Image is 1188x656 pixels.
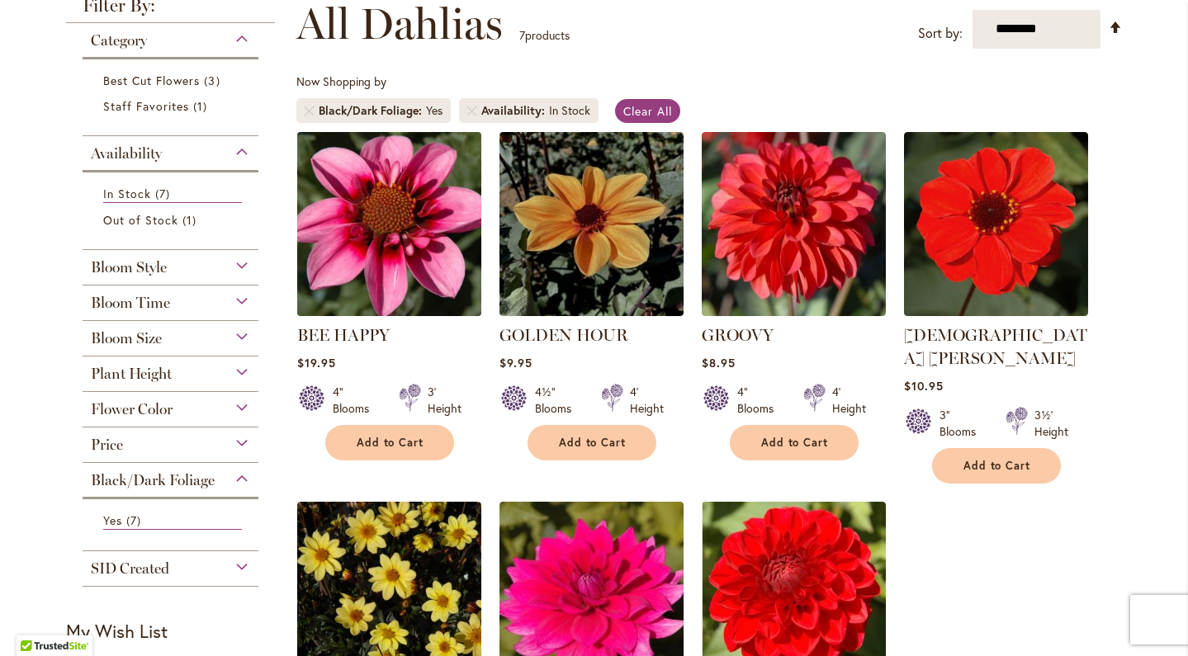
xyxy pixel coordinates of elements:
span: $10.95 [904,378,944,394]
a: Staff Favorites [103,97,243,115]
span: SID Created [91,559,169,578]
a: JAPANESE BISHOP [904,304,1088,319]
a: Out of Stock 1 [103,211,243,229]
a: Remove Availability In Stock [467,106,477,116]
div: 3' Height [428,384,461,417]
a: Golden Hour [499,304,684,319]
span: Flower Color [91,400,173,418]
div: 4' Height [832,384,866,417]
button: Add to Cart [325,425,454,460]
label: Sort by: [918,18,963,49]
span: Black/Dark Foliage [91,471,215,489]
span: Add to Cart [357,436,424,450]
span: Bloom Size [91,329,162,347]
a: GROOVY [702,304,886,319]
span: $9.95 [499,355,532,370]
a: In Stock 7 [103,185,243,203]
div: 4" Blooms [737,384,783,417]
span: Availability [481,102,549,119]
img: JAPANESE BISHOP [904,132,1088,316]
img: Golden Hour [499,132,684,316]
img: BEE HAPPY [292,127,485,320]
span: 7 [155,185,174,202]
a: Clear All [615,99,680,123]
span: Bloom Time [91,294,170,312]
span: Yes [103,512,122,528]
span: $8.95 [702,355,736,370]
p: products [519,22,570,49]
span: Staff Favorites [103,98,190,114]
div: 3" Blooms [940,407,986,440]
div: 4" Blooms [333,384,379,417]
span: Price [91,436,123,454]
span: In Stock [103,186,151,201]
img: GROOVY [702,132,886,316]
span: Category [91,31,147,50]
a: BEE HAPPY [297,304,481,319]
span: 3 [204,72,224,89]
span: $19.95 [297,355,336,370]
span: 1 [193,97,211,115]
div: Yes [426,102,443,119]
span: Out of Stock [103,212,179,228]
iframe: Launch Accessibility Center [12,597,59,644]
a: BEE HAPPY [297,325,390,345]
div: 4' Height [630,384,664,417]
a: GROOVY [702,325,774,345]
a: Remove Black/Dark Foliage Yes [305,106,315,116]
button: Add to Cart [528,425,656,460]
span: 7 [126,512,145,529]
span: Best Cut Flowers [103,73,201,88]
span: Add to Cart [963,459,1031,473]
div: 4½" Blooms [535,384,581,417]
span: Black/Dark Foliage [319,102,426,119]
span: Plant Height [91,365,172,383]
a: Yes 7 [103,512,243,530]
button: Add to Cart [730,425,859,460]
span: 1 [182,211,201,229]
div: In Stock [549,102,590,119]
span: 7 [519,27,525,43]
span: Now Shopping by [296,73,386,89]
a: Best Cut Flowers [103,72,243,89]
span: Add to Cart [559,436,627,450]
span: Clear All [623,103,672,119]
span: Add to Cart [761,436,829,450]
button: Add to Cart [932,448,1061,484]
span: Availability [91,144,162,163]
div: 3½' Height [1034,407,1068,440]
a: GOLDEN HOUR [499,325,628,345]
a: [DEMOGRAPHIC_DATA] [PERSON_NAME] [904,325,1087,368]
strong: My Wish List [66,619,168,643]
span: Bloom Style [91,258,167,276]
